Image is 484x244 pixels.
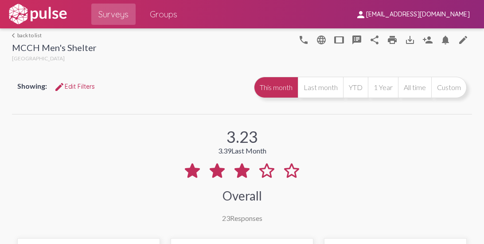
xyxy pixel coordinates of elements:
div: Responses [222,214,262,222]
span: Showing: [17,82,47,90]
span: [GEOGRAPHIC_DATA] [12,55,65,62]
mat-icon: arrow_back_ios [12,33,17,38]
button: 1 Year [368,77,398,98]
button: Custom [431,77,467,98]
div: MCCH Men's Shelter [12,42,97,55]
mat-icon: Download [405,35,415,45]
mat-icon: language [316,35,327,45]
a: Groups [143,4,184,25]
div: Overall [222,188,262,203]
mat-icon: person [355,9,366,20]
button: YTD [343,77,368,98]
mat-icon: Person [422,35,433,45]
div: 3.39 [218,146,266,155]
button: Edit FiltersEdit Filters [47,79,102,94]
img: white-logo.svg [7,3,68,25]
a: back to list [12,32,97,39]
button: This month [254,77,298,98]
mat-icon: Bell [440,35,451,45]
button: language [295,31,312,48]
span: Surveys [98,6,129,22]
span: [EMAIL_ADDRESS][DOMAIN_NAME] [366,11,470,19]
button: Bell [437,31,454,48]
button: [EMAIL_ADDRESS][DOMAIN_NAME] [348,6,477,22]
mat-icon: speaker_notes [351,35,362,45]
span: Last Month [231,146,266,155]
mat-icon: language [298,35,309,45]
button: Last month [298,77,343,98]
button: tablet [330,31,348,48]
mat-icon: language [458,35,468,45]
button: Person [419,31,437,48]
span: 23 [222,214,230,222]
button: Share [366,31,383,48]
button: All time [398,77,431,98]
mat-icon: Edit Filters [54,82,65,92]
span: Groups [150,6,177,22]
div: 3.23 [226,127,258,146]
a: language [454,31,472,48]
span: Edit Filters [54,83,95,91]
button: Download [401,31,419,48]
button: speaker_notes [348,31,366,48]
a: print [383,31,401,48]
a: Surveys [91,4,136,25]
mat-icon: tablet [334,35,344,45]
mat-icon: Share [369,35,380,45]
button: language [312,31,330,48]
mat-icon: print [387,35,398,45]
